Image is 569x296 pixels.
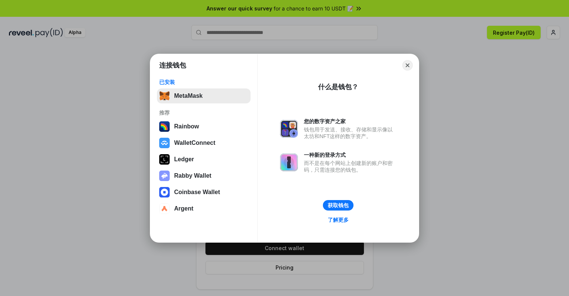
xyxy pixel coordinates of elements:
button: WalletConnect [157,135,251,150]
div: WalletConnect [174,140,216,146]
div: 推荐 [159,109,248,116]
img: svg+xml,%3Csvg%20width%3D%2228%22%20height%3D%2228%22%20viewBox%3D%220%200%2028%2028%22%20fill%3D... [159,203,170,214]
div: Rabby Wallet [174,172,211,179]
div: 已安装 [159,79,248,85]
img: svg+xml,%3Csvg%20width%3D%2228%22%20height%3D%2228%22%20viewBox%3D%220%200%2028%2028%22%20fill%3D... [159,187,170,197]
div: 一种新的登录方式 [304,152,396,158]
button: Rabby Wallet [157,168,251,183]
button: Coinbase Wallet [157,185,251,200]
div: 钱包用于发送、接收、存储和显示像以太坊和NFT这样的数字资产。 [304,126,396,140]
img: svg+xml,%3Csvg%20xmlns%3D%22http%3A%2F%2Fwww.w3.org%2F2000%2Fsvg%22%20fill%3D%22none%22%20viewBox... [280,153,298,171]
img: svg+xml,%3Csvg%20xmlns%3D%22http%3A%2F%2Fwww.w3.org%2F2000%2Fsvg%22%20width%3D%2228%22%20height%3... [159,154,170,165]
button: Argent [157,201,251,216]
div: Rainbow [174,123,199,130]
img: svg+xml,%3Csvg%20fill%3D%22none%22%20height%3D%2233%22%20viewBox%3D%220%200%2035%2033%22%20width%... [159,91,170,101]
a: 了解更多 [323,215,353,225]
img: svg+xml,%3Csvg%20xmlns%3D%22http%3A%2F%2Fwww.w3.org%2F2000%2Fsvg%22%20fill%3D%22none%22%20viewBox... [159,171,170,181]
h1: 连接钱包 [159,61,186,70]
div: MetaMask [174,93,202,99]
div: 获取钱包 [328,202,349,209]
div: Coinbase Wallet [174,189,220,196]
div: 而不是在每个网站上创建新的账户和密码，只需连接您的钱包。 [304,160,396,173]
button: MetaMask [157,88,251,103]
div: 了解更多 [328,216,349,223]
div: 什么是钱包？ [318,82,358,91]
img: svg+xml,%3Csvg%20width%3D%2228%22%20height%3D%2228%22%20viewBox%3D%220%200%2028%2028%22%20fill%3D... [159,138,170,148]
button: Ledger [157,152,251,167]
div: Argent [174,205,194,212]
button: Rainbow [157,119,251,134]
button: 获取钱包 [323,200,353,211]
img: svg+xml,%3Csvg%20xmlns%3D%22http%3A%2F%2Fwww.w3.org%2F2000%2Fsvg%22%20fill%3D%22none%22%20viewBox... [280,120,298,138]
div: Ledger [174,156,194,163]
img: svg+xml,%3Csvg%20width%3D%22120%22%20height%3D%22120%22%20viewBox%3D%220%200%20120%20120%22%20fil... [159,121,170,132]
button: Close [402,60,413,71]
div: 您的数字资产之家 [304,118,396,125]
